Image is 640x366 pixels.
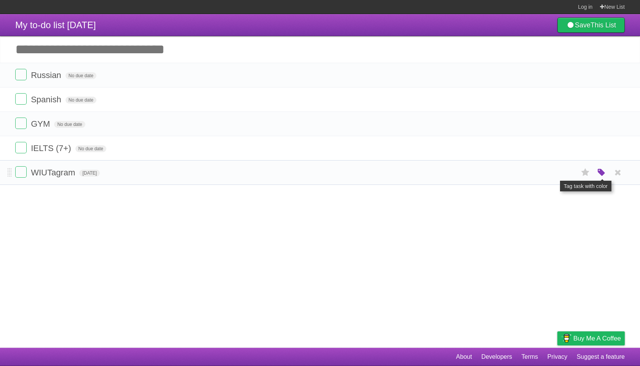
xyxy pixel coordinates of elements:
[547,350,567,364] a: Privacy
[75,145,106,152] span: No due date
[590,21,616,29] b: This List
[54,121,85,128] span: No due date
[31,119,52,129] span: GYM
[573,332,621,345] span: Buy me a coffee
[79,170,100,177] span: [DATE]
[31,95,63,104] span: Spanish
[481,350,512,364] a: Developers
[557,331,625,345] a: Buy me a coffee
[578,166,593,179] label: Star task
[15,142,27,153] label: Done
[15,118,27,129] label: Done
[66,72,96,79] span: No due date
[561,332,571,345] img: Buy me a coffee
[66,97,96,103] span: No due date
[31,70,63,80] span: Russian
[15,69,27,80] label: Done
[31,143,73,153] span: IELTS (7+)
[522,350,538,364] a: Terms
[15,166,27,178] label: Done
[31,168,77,177] span: WIUTagram
[15,20,96,30] span: My to-do list [DATE]
[577,350,625,364] a: Suggest a feature
[456,350,472,364] a: About
[557,18,625,33] a: SaveThis List
[15,93,27,105] label: Done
